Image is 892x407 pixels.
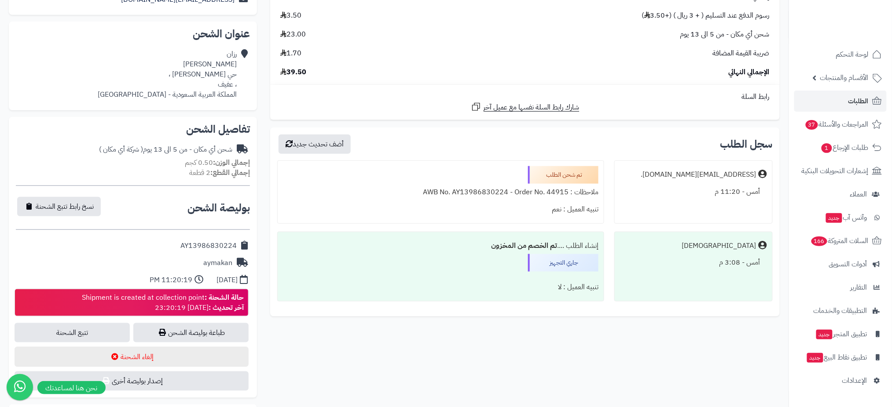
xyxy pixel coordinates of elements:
[471,102,580,113] a: شارك رابط السلة نفسها مع عميل آخر
[150,275,192,285] div: 11:20:19 PM
[794,230,887,251] a: السلات المتروكة166
[794,137,887,158] a: طلبات الإرجاع1
[274,92,776,102] div: رابط السلة
[805,118,869,131] span: المراجعات والأسئلة
[213,157,250,168] strong: إجمالي الوزن:
[280,11,301,21] span: 3.50
[811,235,869,247] span: السلات المتروكة
[825,211,867,224] span: وآتس آب
[210,167,250,178] strong: إجمالي القطع:
[826,213,842,223] span: جديد
[836,48,869,61] span: لوحة التحكم
[283,184,598,201] div: ملاحظات : AWB No. AY13986830224 - Order No. 44915
[279,134,351,154] button: أضف تحديث جديد
[280,48,301,58] span: 1.70
[720,139,773,149] h3: سجل الطلب
[806,351,867,363] span: تطبيق نقاط البيع
[641,170,756,180] div: [EMAIL_ADDRESS][DOMAIN_NAME].
[842,374,867,387] span: الإعدادات
[283,237,598,254] div: إنشاء الطلب ....
[16,124,250,134] h2: تفاصيل الشحن
[794,323,887,345] a: تطبيق المتجرجديد
[821,142,869,154] span: طلبات الإرجاع
[99,145,232,155] div: شحن أي مكان - من 5 الى 13 يوم
[15,371,249,391] button: إصدار بوليصة أخرى
[794,347,887,368] a: تطبيق نقاط البيعجديد
[815,328,867,340] span: تطبيق المتجر
[729,67,770,77] span: الإجمالي النهائي
[185,157,250,168] small: 0.50 كجم
[807,353,823,363] span: جديد
[15,347,249,367] button: إلغاء الشحنة
[82,293,244,313] div: Shipment is created at collection point [DATE] 23:20:19
[99,144,143,155] span: ( شركة أي مكان )
[794,184,887,205] a: العملاء
[802,165,869,177] span: إشعارات التحويلات البنكية
[794,114,887,135] a: المراجعات والأسئلة37
[484,102,580,113] span: شارك رابط السلة نفسها مع عميل آخر
[217,275,238,285] div: [DATE]
[528,166,598,184] div: تم شحن الطلب
[16,29,250,39] h2: عنوان الشحن
[814,305,867,317] span: التطبيقات والخدمات
[816,330,833,339] span: جديد
[794,91,887,112] a: الطلبات
[829,258,867,270] span: أدوات التسويق
[187,203,250,213] h2: بوليصة الشحن
[620,183,767,200] div: أمس - 11:20 م
[180,241,237,251] div: AY13986830224
[794,207,887,228] a: وآتس آبجديد
[794,254,887,275] a: أدوات التسويق
[682,241,756,251] div: [DEMOGRAPHIC_DATA]
[491,240,557,251] b: تم الخصم من المخزون
[794,160,887,182] a: إشعارات التحويلات البنكية
[794,300,887,321] a: التطبيقات والخدمات
[283,201,598,218] div: تنبيه العميل : نعم
[851,281,867,294] span: التقارير
[822,143,832,153] span: 1
[794,44,887,65] a: لوحة التحكم
[713,48,770,58] span: ضريبة القيمة المضافة
[189,167,250,178] small: 2 قطعة
[850,188,867,200] span: العملاء
[820,72,869,84] span: الأقسام والمنتجات
[528,254,598,272] div: جاري التجهيز
[680,29,770,40] span: شحن أي مكان - من 5 الى 13 يوم
[133,323,249,342] a: طباعة بوليصة الشحن
[280,29,306,40] span: 23.00
[98,49,237,99] div: رزان [PERSON_NAME] حي [PERSON_NAME] ، ، عفيف المملكة العربية السعودية - [GEOGRAPHIC_DATA]
[36,201,94,212] span: نسخ رابط تتبع الشحنة
[209,302,244,313] strong: آخر تحديث :
[15,323,130,342] a: تتبع الشحنة
[806,120,818,130] span: 37
[280,67,306,77] span: 39.50
[203,258,232,268] div: aymakan
[848,95,869,107] span: الطلبات
[794,277,887,298] a: التقارير
[642,11,770,21] span: رسوم الدفع عند التسليم ( + 3 ريال ) (+3.50 )
[811,236,827,246] span: 166
[205,292,244,303] strong: حالة الشحنة :
[620,254,767,271] div: أمس - 3:08 م
[283,279,598,296] div: تنبيه العميل : لا
[17,197,101,216] button: نسخ رابط تتبع الشحنة
[794,370,887,391] a: الإعدادات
